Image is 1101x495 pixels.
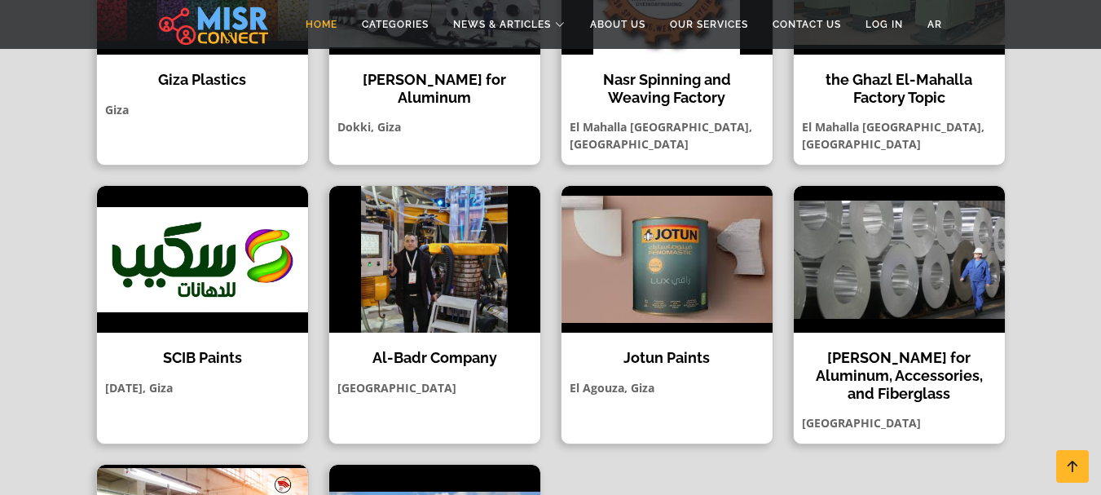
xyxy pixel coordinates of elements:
a: News & Articles [441,9,578,40]
h4: Nasr Spinning and Weaving Factory [574,71,760,106]
h4: Al-Badr Company [341,349,528,367]
p: El Mahalla [GEOGRAPHIC_DATA], [GEOGRAPHIC_DATA] [794,118,1005,152]
h4: Jotun Paints [574,349,760,367]
h4: [PERSON_NAME] for Aluminum, Accessories, and Fiberglass [806,349,993,402]
p: Dokki, Giza [329,118,540,135]
a: Home [293,9,350,40]
img: Al Mohamady for Aluminum, Accessories, and Fiberglass [794,186,1005,333]
a: Contact Us [760,9,853,40]
p: El Agouza, Giza [562,379,773,396]
a: SCIB Paints SCIB Paints [DATE], Giza [86,185,319,444]
a: Log in [853,9,915,40]
img: main.misr_connect [159,4,268,45]
a: Our Services [658,9,760,40]
a: About Us [578,9,658,40]
h4: SCIB Paints [109,349,296,367]
a: Jotun Paints Jotun Paints El Agouza, Giza [551,185,783,444]
a: AR [915,9,954,40]
h4: the Ghazl El-Mahalla Factory Topic [806,71,993,106]
p: [DATE], Giza [97,379,308,396]
p: [GEOGRAPHIC_DATA] [794,414,1005,431]
img: SCIB Paints [97,186,308,333]
a: Al Mohamady for Aluminum, Accessories, and Fiberglass [PERSON_NAME] for Aluminum, Accessories, an... [783,185,1015,444]
h4: Giza Plastics [109,71,296,89]
a: Al-Badr Company Al-Badr Company [GEOGRAPHIC_DATA] [319,185,551,444]
a: Categories [350,9,441,40]
h4: [PERSON_NAME] for Aluminum [341,71,528,106]
p: El Mahalla [GEOGRAPHIC_DATA], [GEOGRAPHIC_DATA] [562,118,773,152]
img: Al-Badr Company [329,186,540,333]
span: News & Articles [453,17,551,32]
img: Jotun Paints [562,186,773,333]
p: [GEOGRAPHIC_DATA] [329,379,540,396]
p: Giza [97,101,308,118]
